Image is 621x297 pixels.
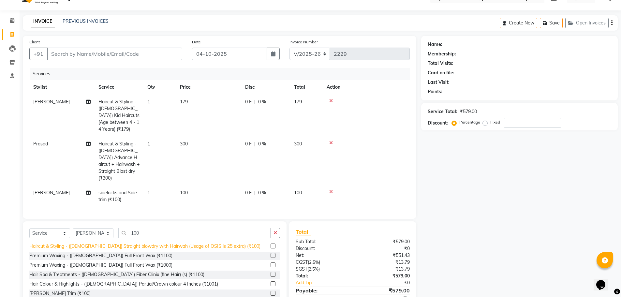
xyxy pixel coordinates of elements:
[258,98,266,105] span: 0 %
[363,279,415,286] div: ₹0
[29,290,91,297] div: [PERSON_NAME] Trim (₹100)
[147,141,150,147] span: 1
[29,80,95,95] th: Stylist
[47,48,182,60] input: Search by Name/Mobile/Email/Code
[291,287,353,294] div: Payable:
[353,245,415,252] div: ₹0
[29,243,260,250] div: Haircut & Styling - ([DEMOGRAPHIC_DATA]) Straight blowdry with Hairwah (Usage of OSIS is 25 extra...
[180,141,188,147] span: 300
[245,141,252,147] span: 0 F
[33,141,48,147] span: Prasad
[428,120,448,126] div: Discount:
[245,98,252,105] span: 0 F
[353,287,415,294] div: ₹579.00
[291,266,353,273] div: ( )
[245,189,252,196] span: 0 F
[241,80,290,95] th: Disc
[490,119,500,125] label: Fixed
[176,80,241,95] th: Price
[33,190,70,196] span: [PERSON_NAME]
[594,271,614,290] iframe: chat widget
[95,80,143,95] th: Service
[428,60,453,67] div: Total Visits:
[29,262,172,269] div: Premium Waxing - ([DEMOGRAPHIC_DATA]) Full Front Wax (₹1000)
[309,266,318,272] span: 2.5%
[254,189,256,196] span: |
[296,259,308,265] span: CGST
[192,39,201,45] label: Date
[291,245,353,252] div: Discount:
[428,88,442,95] div: Points:
[31,16,55,27] a: INVOICE
[33,99,70,105] span: [PERSON_NAME]
[353,252,415,259] div: ₹551.43
[147,190,150,196] span: 1
[309,260,319,265] span: 2.5%
[428,108,457,115] div: Service Total:
[254,141,256,147] span: |
[98,141,140,181] span: Haircut & Styling - ([DEMOGRAPHIC_DATA]) Advance Haircut + Hairwash + Straight Blast dry (₹300)
[500,18,537,28] button: Create New
[290,80,323,95] th: Total
[353,238,415,245] div: ₹579.00
[428,69,454,76] div: Card on file:
[118,228,271,238] input: Search or Scan
[29,252,172,259] div: Premium Waxing - ([DEMOGRAPHIC_DATA]) Full Front Wax (₹1100)
[323,80,410,95] th: Action
[254,98,256,105] span: |
[294,190,302,196] span: 100
[540,18,563,28] button: Save
[258,189,266,196] span: 0 %
[291,238,353,245] div: Sub Total:
[565,18,609,28] button: Open Invoices
[143,80,176,95] th: Qty
[353,259,415,266] div: ₹13.79
[63,18,109,24] a: PREVIOUS INVOICES
[460,108,477,115] div: ₹579.00
[296,229,311,235] span: Total
[98,190,137,202] span: sidelocks and Side trim (₹100)
[353,273,415,279] div: ₹579.00
[291,279,363,286] a: Add Tip
[296,266,307,272] span: SGST
[289,39,318,45] label: Invoice Number
[29,39,40,45] label: Client
[291,252,353,259] div: Net:
[180,190,188,196] span: 100
[180,99,188,105] span: 179
[98,99,140,132] span: Haircut & Styling - ([DEMOGRAPHIC_DATA]) Kid Haircuts (Age between 4 - 14 Years) (₹179)
[294,99,302,105] span: 179
[428,79,450,86] div: Last Visit:
[459,119,480,125] label: Percentage
[428,51,456,57] div: Membership:
[147,99,150,105] span: 1
[291,273,353,279] div: Total:
[258,141,266,147] span: 0 %
[30,68,415,80] div: Services
[428,41,442,48] div: Name:
[29,48,48,60] button: +91
[29,271,204,278] div: Hair Spa & Treatments - ([DEMOGRAPHIC_DATA]) Fiber Clinix (fine Hair) (s) (₹1100)
[291,259,353,266] div: ( )
[353,266,415,273] div: ₹13.79
[294,141,302,147] span: 300
[29,281,218,288] div: Hair Colour & Highlights - ([DEMOGRAPHIC_DATA]) Partial/Crown colour 4 Inches (₹1001)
